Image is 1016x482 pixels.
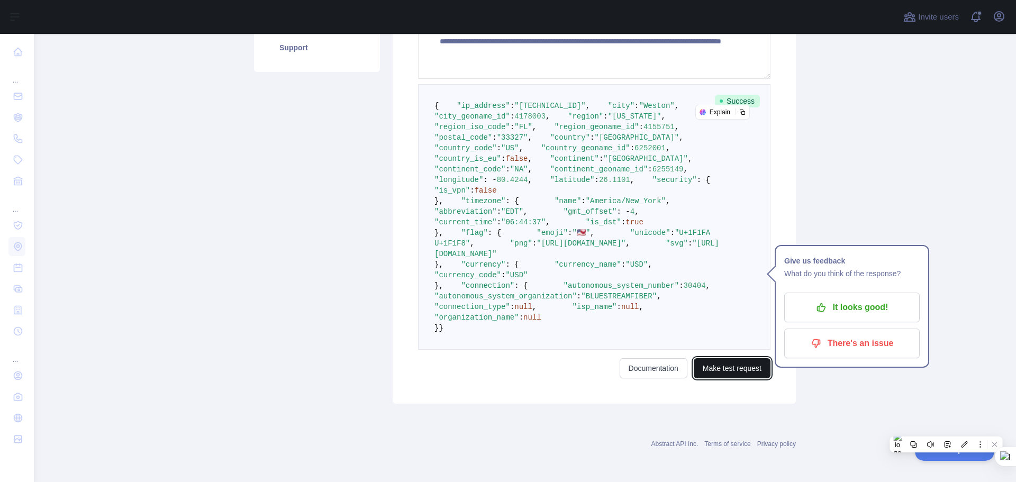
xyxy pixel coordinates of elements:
span: , [634,207,639,216]
p: What do you think of the response? [784,267,920,280]
span: : - [483,176,496,184]
button: Invite users [901,8,961,25]
span: "USD" [505,271,528,279]
span: : [634,102,639,110]
span: : [510,123,514,131]
span: : [519,313,523,322]
span: "isp_name" [572,303,616,311]
span: , [528,154,532,163]
span: : { [505,260,519,269]
span: } [439,324,443,332]
span: } [434,324,439,332]
span: "png" [510,239,532,248]
span: : [501,154,505,163]
span: , [519,144,523,152]
span: null [523,313,541,322]
span: , [648,260,652,269]
span: "33327" [497,133,528,142]
span: "current_time" [434,218,497,226]
span: "🇺🇸" [573,229,591,237]
span: : [594,176,598,184]
span: : [679,281,683,290]
a: Terms of service [704,440,750,448]
span: "emoji" [537,229,568,237]
span: "name" [555,197,581,205]
span: "Weston" [639,102,675,110]
span: : { [514,281,528,290]
span: , [532,303,537,311]
span: "autonomous_system_number" [564,281,679,290]
span: "USD" [625,260,648,269]
span: "country_code" [434,144,497,152]
button: It looks good! [784,293,920,322]
span: 6252001 [634,144,666,152]
span: : [581,197,585,205]
span: false [505,154,528,163]
div: ... [8,63,25,85]
span: : [497,207,501,216]
span: "continent_code" [434,165,505,174]
span: "is_dst" [586,218,621,226]
div: ... [8,193,25,214]
span: : [568,229,572,237]
span: }, [434,229,443,237]
span: "timezone" [461,197,505,205]
span: "country_is_eu" [434,154,501,163]
p: There's an issue [792,334,912,352]
span: null [621,303,639,311]
button: There's an issue [784,329,920,358]
a: Support [267,36,367,59]
span: "country" [550,133,590,142]
span: : [616,303,621,311]
span: null [514,303,532,311]
span: 4178003 [514,112,546,121]
span: "is_vpn" [434,186,470,195]
span: "city_geoname_id" [434,112,510,121]
span: false [475,186,497,195]
span: "currency" [461,260,505,269]
span: , [586,102,590,110]
span: , [546,218,550,226]
span: : [688,239,692,248]
span: "organization_name" [434,313,519,322]
span: , [590,229,594,237]
span: "flag" [461,229,487,237]
span: 4 [630,207,634,216]
span: "currency_code" [434,271,501,279]
div: ... [8,343,25,364]
span: : [492,133,496,142]
span: "ip_address" [457,102,510,110]
span: : { [697,176,710,184]
span: : [532,239,537,248]
span: : [510,102,514,110]
span: 4155751 [643,123,675,131]
span: : [670,229,675,237]
span: "region_iso_code" [434,123,510,131]
span: "continent_geoname_id" [550,165,648,174]
span: }, [434,260,443,269]
span: 30404 [684,281,706,290]
span: "NA" [510,165,528,174]
span: : [603,112,607,121]
span: , [666,197,670,205]
p: It looks good! [792,298,912,316]
a: Privacy policy [757,440,796,448]
span: "06:44:37" [501,218,546,226]
span: "country_geoname_id" [541,144,630,152]
span: : [639,123,643,131]
span: , [528,133,532,142]
span: "unicode" [630,229,670,237]
span: "postal_code" [434,133,492,142]
span: "region" [568,112,603,121]
span: : [590,133,594,142]
span: "FL" [514,123,532,131]
span: Success [715,95,760,107]
button: Make test request [694,358,770,378]
span: : { [505,197,519,205]
span: , [630,176,634,184]
span: "[URL][DOMAIN_NAME]" [537,239,625,248]
span: "connection_type" [434,303,510,311]
span: : - [617,207,630,216]
span: "[US_STATE]" [608,112,661,121]
span: "autonomous_system_organization" [434,292,577,301]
